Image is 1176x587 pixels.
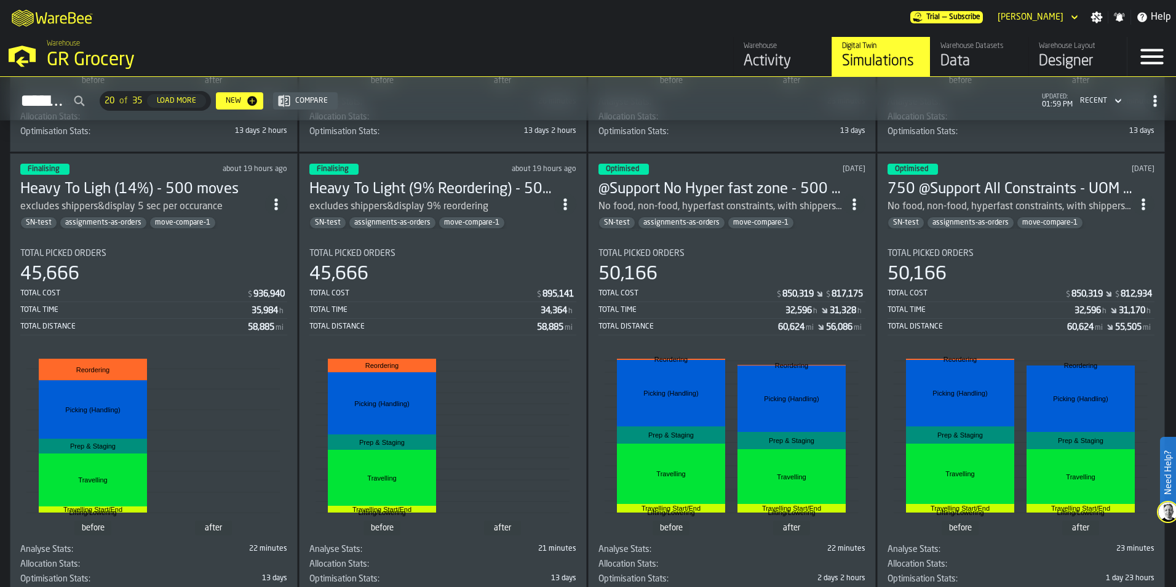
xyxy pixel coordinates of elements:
[888,545,1019,554] div: Title
[216,92,263,110] button: button-New
[439,218,504,227] span: move-compare-1
[20,249,106,258] span: Total Picked Orders
[777,290,781,299] span: $
[1066,290,1070,299] span: $
[1151,10,1171,25] span: Help
[156,545,287,553] div: 22 minutes
[888,164,938,175] div: status-3 2
[20,164,70,175] div: status-3 2
[119,96,127,106] span: of
[888,127,1019,137] div: Title
[888,545,1154,559] div: stat-Analyse Stats:
[279,307,284,316] span: h
[598,249,685,258] span: Total Picked Orders
[638,218,725,227] span: assignments-as-orders
[20,559,151,569] div: Title
[830,306,856,316] div: Stat Value
[1039,42,1117,50] div: Warehouse Layout
[888,545,940,554] span: Analyse Stats:
[857,307,862,316] span: h
[598,127,865,142] div: stat-Optimisation Stats:
[20,199,223,214] div: excludes shippers&display 5 sec per occurance
[20,127,287,142] div: stat-Optimisation Stats:
[1080,97,1107,105] div: DropdownMenuValue-4
[733,37,832,76] a: link-to-/wh/i/e451d98b-95f6-4604-91ff-c80219f9c36d/feed/
[252,306,278,316] div: Stat Value
[1086,11,1108,23] label: button-toggle-Settings
[598,322,778,331] div: Total Distance
[309,559,440,569] div: Title
[1067,322,1094,332] div: Stat Value
[888,559,1019,569] div: Title
[1047,165,1154,174] div: Updated: 10/13/2025, 1:17:57 PM Created: 10/11/2025, 9:03:41 AM
[888,127,958,137] span: Optimisation Stats:
[940,52,1019,71] div: Data
[445,574,576,583] div: 13 days
[1071,289,1103,299] div: Stat Value
[309,127,440,137] div: Title
[22,348,286,542] div: stat-
[598,574,729,584] div: Title
[854,324,862,332] span: mi
[842,52,920,71] div: Simulations
[1095,324,1103,332] span: mi
[105,96,114,106] span: 20
[806,324,814,332] span: mi
[248,322,274,332] div: Stat Value
[888,289,1065,298] div: Total Cost
[273,92,338,110] button: button-Compare
[309,164,359,175] div: status-3 2
[598,289,776,298] div: Total Cost
[20,306,252,314] div: Total Time
[1028,37,1127,76] a: link-to-/wh/i/e451d98b-95f6-4604-91ff-c80219f9c36d/designer
[889,348,1153,542] div: stat-
[309,249,576,258] div: Title
[598,249,865,258] div: Title
[1042,100,1073,109] span: 01:59 PM
[778,322,805,332] div: Stat Value
[309,559,576,574] div: stat-Allocation Stats:
[1131,10,1176,25] label: button-toggle-Help
[494,524,512,532] text: after
[152,97,201,105] div: Load More
[1023,127,1154,135] div: 13 days
[309,263,368,286] div: 45,666
[888,180,1132,199] h3: 750 @Support All Constraints - UOM size fixes
[248,290,252,299] span: $
[734,127,865,135] div: 13 days
[888,249,1154,258] div: Title
[310,218,346,227] span: SN-test
[1108,11,1130,23] label: button-toggle-Notifications
[47,49,379,71] div: GR Grocery
[949,13,980,22] span: Subscribe
[20,127,151,137] div: Title
[20,127,287,142] span: 4,674,000
[20,574,151,584] div: Title
[993,10,1081,25] div: DropdownMenuValue-Jessica Derkacz
[998,12,1063,22] div: DropdownMenuValue-Jessica Derkacz
[309,322,537,331] div: Total Distance
[21,218,57,227] span: SN-test
[20,574,90,584] span: Optimisation Stats:
[309,545,576,559] div: stat-Analyse Stats:
[1102,307,1106,316] span: h
[565,324,573,332] span: mi
[150,218,215,227] span: move-compare-1
[910,11,983,23] a: link-to-/wh/i/e451d98b-95f6-4604-91ff-c80219f9c36d/pricing/
[842,42,920,50] div: Digital Twin
[541,306,567,316] div: Stat Value
[758,165,865,174] div: Updated: 10/13/2025, 1:18:14 PM Created: 10/11/2025, 9:47:52 AM
[888,127,1154,142] div: stat-Optimisation Stats:
[600,348,864,542] div: stat-
[82,524,105,532] text: before
[1127,37,1176,76] label: button-toggle-Menu
[888,249,974,258] span: Total Picked Orders
[309,180,554,199] h3: Heavy To Light (9% Reordering) - 500 moves
[1072,524,1090,532] text: after
[598,180,843,199] div: @Support No Hyper fast zone - 500 moves
[1023,574,1154,583] div: 1 day 23 hours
